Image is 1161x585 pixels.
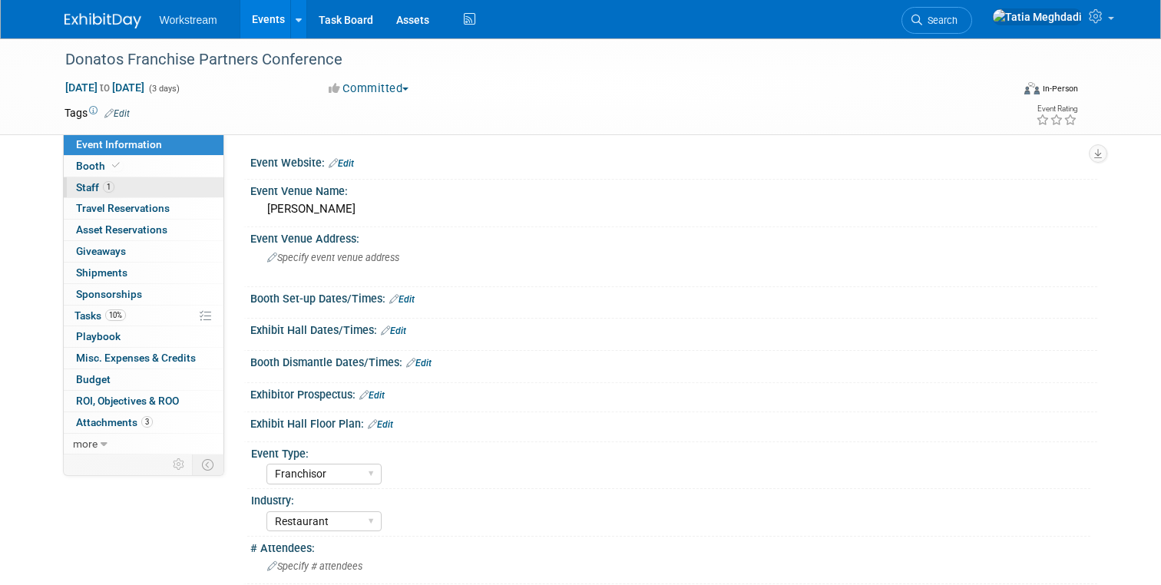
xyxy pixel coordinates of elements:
[250,151,1097,171] div: Event Website:
[73,438,98,450] span: more
[76,352,196,364] span: Misc. Expenses & Credits
[329,158,354,169] a: Edit
[64,156,223,177] a: Booth
[76,266,127,279] span: Shipments
[141,416,153,428] span: 3
[250,383,1097,403] div: Exhibitor Prospectus:
[262,197,1086,221] div: [PERSON_NAME]
[64,81,145,94] span: [DATE] [DATE]
[64,412,223,433] a: Attachments3
[359,390,385,401] a: Edit
[98,81,112,94] span: to
[103,181,114,193] span: 1
[250,319,1097,339] div: Exhibit Hall Dates/Times:
[250,287,1097,307] div: Booth Set-up Dates/Times:
[250,537,1097,556] div: # Attendees:
[250,351,1097,371] div: Booth Dismantle Dates/Times:
[389,294,415,305] a: Edit
[64,263,223,283] a: Shipments
[60,46,992,74] div: Donatos Franchise Partners Conference
[250,180,1097,199] div: Event Venue Name:
[922,15,958,26] span: Search
[1036,105,1077,113] div: Event Rating
[166,454,193,474] td: Personalize Event Tab Strip
[64,348,223,369] a: Misc. Expenses & Credits
[901,7,972,34] a: Search
[64,220,223,240] a: Asset Reservations
[76,181,114,193] span: Staff
[64,391,223,411] a: ROI, Objectives & ROO
[76,202,170,214] span: Travel Reservations
[64,241,223,262] a: Giveaways
[74,309,126,322] span: Tasks
[76,416,153,428] span: Attachments
[104,108,130,119] a: Edit
[250,412,1097,432] div: Exhibit Hall Floor Plan:
[64,326,223,347] a: Playbook
[1024,82,1040,94] img: Format-Inperson.png
[76,373,111,385] span: Budget
[76,330,121,342] span: Playbook
[992,8,1083,25] img: Tatia Meghdadi
[76,160,123,172] span: Booth
[160,14,217,26] span: Workstream
[251,442,1090,461] div: Event Type:
[64,177,223,198] a: Staff1
[267,252,399,263] span: Specify event venue address
[76,245,126,257] span: Giveaways
[64,284,223,305] a: Sponsorships
[1042,83,1078,94] div: In-Person
[64,105,130,121] td: Tags
[64,306,223,326] a: Tasks10%
[250,227,1097,246] div: Event Venue Address:
[64,369,223,390] a: Budget
[381,326,406,336] a: Edit
[64,134,223,155] a: Event Information
[76,223,167,236] span: Asset Reservations
[267,560,362,572] span: Specify # attendees
[64,13,141,28] img: ExhibitDay
[112,161,120,170] i: Booth reservation complete
[76,138,162,150] span: Event Information
[406,358,432,369] a: Edit
[105,309,126,321] span: 10%
[251,489,1090,508] div: Industry:
[76,288,142,300] span: Sponsorships
[64,198,223,219] a: Travel Reservations
[928,80,1078,103] div: Event Format
[323,81,415,97] button: Committed
[147,84,180,94] span: (3 days)
[192,454,223,474] td: Toggle Event Tabs
[76,395,179,407] span: ROI, Objectives & ROO
[368,419,393,430] a: Edit
[64,434,223,454] a: more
